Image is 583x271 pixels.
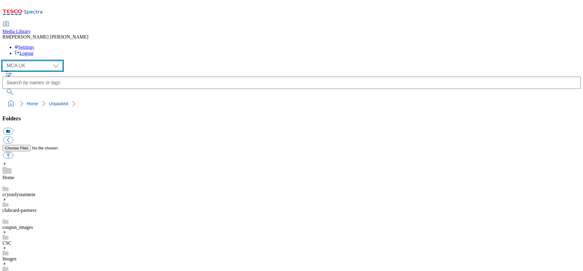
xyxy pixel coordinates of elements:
[27,101,38,106] a: Home
[2,175,14,180] a: Home
[2,192,35,197] a: ccyearlystatment
[2,98,581,109] nav: breadcrumb
[15,51,33,56] a: Logout
[2,29,31,34] span: Media Library
[15,45,34,50] a: Settings
[2,240,12,246] a: CSC
[49,101,68,106] a: Unpacked
[6,99,16,109] a: home
[2,208,36,213] a: clubcard-partners
[2,256,16,261] a: Images
[2,77,581,89] input: Search by names or tags
[10,34,88,39] span: [PERSON_NAME] [PERSON_NAME]
[2,225,33,230] a: coupon_images
[2,22,31,34] a: Media Library
[2,34,10,39] span: RM
[2,115,581,122] h3: Folders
